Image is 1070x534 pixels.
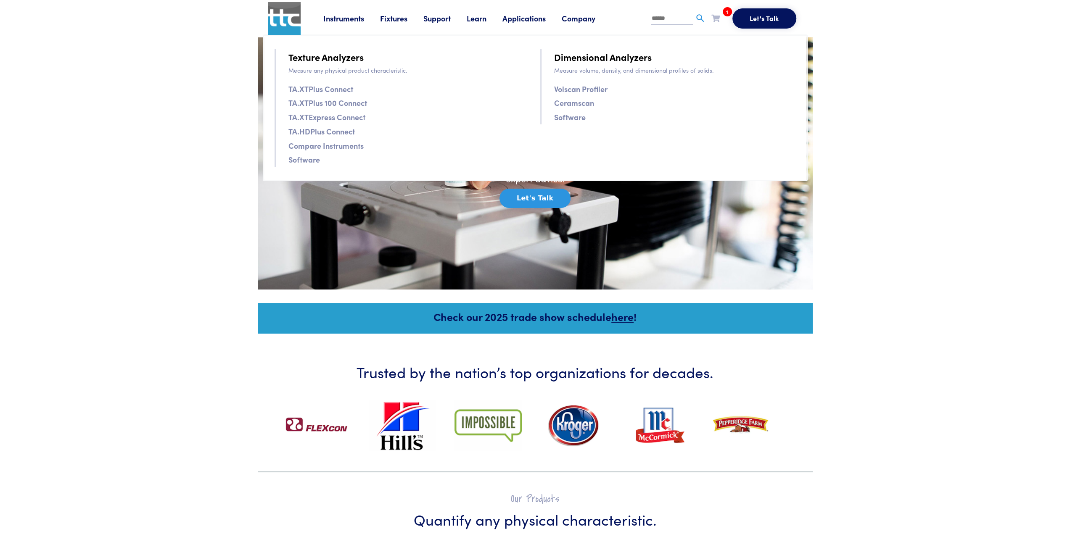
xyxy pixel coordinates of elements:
a: TA.XTPlus 100 Connect [288,97,367,109]
a: TA.XTPlus Connect [288,83,353,95]
a: here [611,309,634,324]
a: Instruments [323,13,380,24]
img: pepperidge_farm.gif [712,400,779,451]
a: 1 [711,13,720,23]
img: mccormick.gif [626,400,693,451]
a: Ceramscan [554,97,594,109]
button: Let's Talk [499,189,571,208]
span: 1 [723,7,732,16]
a: Dimensional Analyzers [554,50,652,64]
a: TA.HDPlus Connect [288,125,355,137]
p: Measure volume, density, and dimensional profiles of solids. [554,66,796,75]
h5: Check our 2025 trade show schedule ! [269,309,801,324]
img: kroger.gif [540,400,608,451]
img: impossible-foods.gif [454,400,522,451]
img: ttc_logo_1x1_v1.0.png [268,2,301,35]
a: Texture Analyzers [288,50,364,64]
p: Measure any physical product characteristic. [288,66,530,75]
a: Applications [502,13,562,24]
h3: Quantify any physical characteristic. [283,509,787,529]
a: Volscan Profiler [554,83,608,95]
img: hills-pet.gif [369,400,436,451]
a: Support [423,13,467,24]
h2: Our Products [283,492,787,505]
img: flexcon.gif [283,400,350,451]
a: TA.XTExpress Connect [288,111,365,123]
a: Fixtures [380,13,423,24]
a: Trusted by the nation’s top organizations for decades. [263,334,808,472]
a: Software [554,111,586,123]
a: Compare Instruments [288,139,364,152]
a: Software [288,153,320,166]
a: Company [562,13,611,24]
button: Let's Talk [732,8,796,29]
a: Learn [467,13,502,24]
h3: Trusted by the nation’s top organizations for decades. [283,361,787,382]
